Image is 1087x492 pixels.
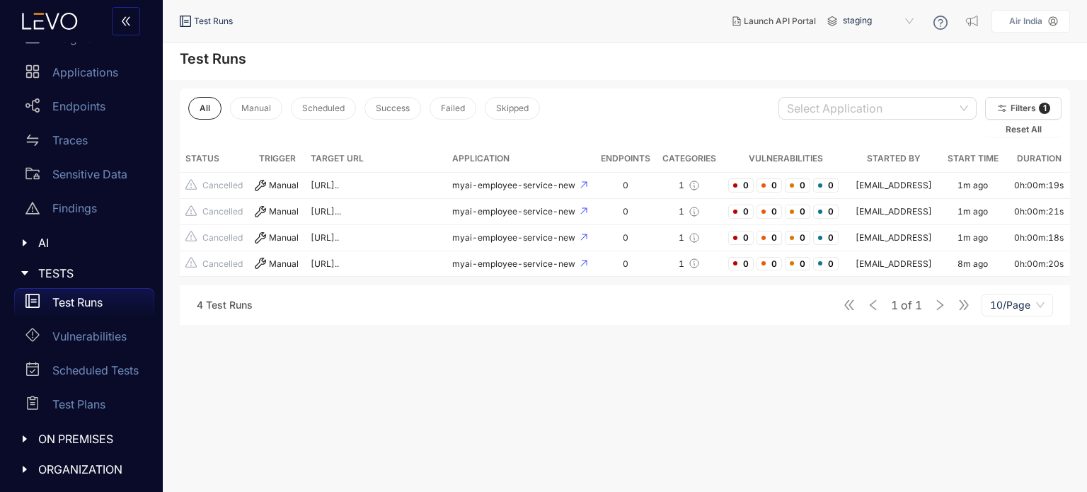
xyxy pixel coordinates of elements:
span: [URL]... [311,206,341,217]
button: Success [364,97,421,120]
div: 1m ago [957,181,988,190]
span: 0 [813,178,839,193]
td: 0h:00m:20s [1008,251,1070,278]
th: Status [180,145,249,173]
div: Manual [255,180,299,191]
span: Cancelled [202,259,243,269]
div: ON PREMISES [8,424,154,454]
span: 1 [1039,103,1050,114]
span: caret-right [20,434,30,444]
p: Vulnerabilities [52,330,127,343]
span: 0 [757,257,782,271]
span: warning [25,201,40,215]
span: Cancelled [202,207,243,217]
th: Trigger [249,145,305,173]
button: All [188,97,222,120]
button: double-left [112,7,140,35]
span: 0 [813,231,839,245]
span: myai-employee-service-new [452,232,577,243]
button: Filters1 [985,97,1062,120]
div: AI [8,228,154,258]
span: Failed [441,103,465,113]
div: 1m ago [957,207,988,217]
div: 1 [662,206,717,217]
span: [URL].. [311,258,339,269]
span: 0 [728,178,754,193]
div: Manual [255,258,299,269]
th: Categories [657,145,723,173]
a: Vulnerabilities [14,322,154,356]
p: Test Plans [52,398,105,411]
span: 1 [891,299,898,311]
td: [EMAIL_ADDRESS] [850,225,938,251]
a: Scheduled Tests [14,356,154,390]
button: Failed [430,97,476,120]
th: Vulnerabilities [723,145,850,173]
div: TESTS [8,258,154,288]
a: Sensitive Data [14,160,154,194]
span: Skipped [496,103,529,113]
span: Launch API Portal [744,16,816,26]
span: 0 [757,231,782,245]
span: caret-right [20,464,30,474]
span: Cancelled [202,233,243,243]
div: Manual [255,232,299,244]
div: 0 [601,233,651,243]
span: caret-right [20,238,30,248]
div: 0 [601,259,651,269]
span: 1 [915,299,922,311]
span: 0 [785,257,810,271]
p: Applications [52,66,118,79]
span: ON PREMISES [38,433,143,445]
span: Filters [1011,103,1036,113]
th: Duration [1008,145,1070,173]
td: [EMAIL_ADDRESS] [850,251,938,278]
div: 1 [662,232,717,244]
th: Start Time [938,145,1008,173]
h4: Test Runs [180,50,246,67]
th: Application [447,145,595,173]
td: [EMAIL_ADDRESS] [850,199,938,225]
div: 1 [662,180,717,191]
a: Test Runs [14,288,154,322]
div: 0 [601,181,651,190]
p: Air India [1009,16,1042,26]
div: ORGANIZATION [8,454,154,484]
button: Skipped [485,97,540,120]
div: 1 [662,258,717,269]
button: Reset All [985,122,1062,137]
a: Endpoints [14,92,154,126]
td: 0h:00m:21s [1008,199,1070,225]
span: staging [843,10,916,33]
th: Started By [850,145,938,173]
div: 1m ago [957,233,988,243]
span: [URL].. [311,180,339,190]
span: 0 [757,178,782,193]
span: Cancelled [202,181,243,190]
th: Target URL [305,145,447,173]
button: Manual [230,97,282,120]
a: Findings [14,194,154,228]
span: TESTS [38,267,143,280]
td: 0h:00m:19s [1008,173,1070,199]
span: of [891,299,922,311]
td: [EMAIL_ADDRESS] [850,173,938,199]
td: 0h:00m:18s [1008,225,1070,251]
span: 0 [785,205,810,219]
button: Launch API Portal [721,10,827,33]
p: Scheduled Tests [52,364,139,377]
span: 0 [785,178,810,193]
span: myai-employee-service-new [452,258,577,269]
span: double-left [120,16,132,28]
span: Reset All [1006,125,1042,135]
span: swap [25,133,40,147]
span: [URL].. [311,232,339,243]
div: 0 [601,207,651,217]
p: Endpoints [52,100,105,113]
span: 0 [728,205,754,219]
a: Traces [14,126,154,160]
div: Manual [255,206,299,217]
span: AI [38,236,143,249]
th: Endpoints [595,145,657,173]
span: caret-right [20,268,30,278]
